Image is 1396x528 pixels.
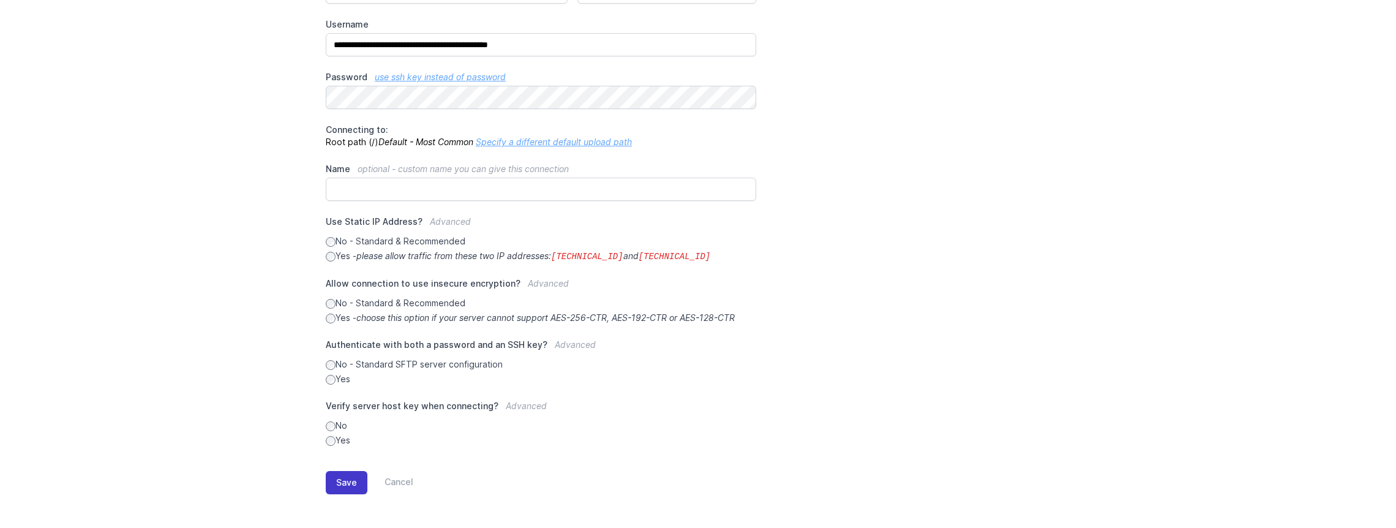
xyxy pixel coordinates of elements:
button: Save [326,471,367,494]
input: Yes -choose this option if your server cannot support AES-256-CTR, AES-192-CTR or AES-128-CTR [326,314,336,323]
label: No - Standard & Recommended [326,297,756,309]
label: No - Standard SFTP server configuration [326,358,756,371]
input: Yes [326,436,336,446]
input: No [326,421,336,431]
span: Advanced [528,278,569,289]
a: Specify a different default upload path [476,137,632,147]
span: Connecting to: [326,124,388,135]
input: Yes [326,375,336,385]
p: Root path (/) [326,124,756,148]
label: Password [326,71,756,83]
span: Advanced [506,401,547,411]
label: Yes [326,434,756,447]
label: Use Static IP Address? [326,216,756,235]
i: choose this option if your server cannot support AES-256-CTR, AES-192-CTR or AES-128-CTR [356,312,735,323]
label: No [326,420,756,432]
label: Verify server host key when connecting? [326,400,756,420]
i: please allow traffic from these two IP addresses: and [356,251,710,261]
input: No - Standard & Recommended [326,299,336,309]
a: use ssh key instead of password [375,72,506,82]
input: No - Standard SFTP server configuration [326,360,336,370]
input: Yes -please allow traffic from these two IP addresses:[TECHNICAL_ID]and[TECHNICAL_ID] [326,252,336,262]
label: Yes - [326,312,756,324]
label: Authenticate with both a password and an SSH key? [326,339,756,358]
code: [TECHNICAL_ID] [551,252,623,262]
label: Yes - [326,250,756,263]
a: Cancel [367,471,413,494]
code: [TECHNICAL_ID] [639,252,711,262]
label: Username [326,18,756,31]
label: Allow connection to use insecure encryption? [326,277,756,297]
input: No - Standard & Recommended [326,237,336,247]
label: Yes [326,373,756,385]
span: Advanced [430,216,471,227]
span: optional - custom name you can give this connection [358,164,569,174]
label: No - Standard & Recommended [326,235,756,247]
label: Name [326,163,756,175]
i: Default - Most Common [378,137,473,147]
iframe: Drift Widget Chat Controller [1335,467,1381,513]
span: Advanced [555,339,596,350]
